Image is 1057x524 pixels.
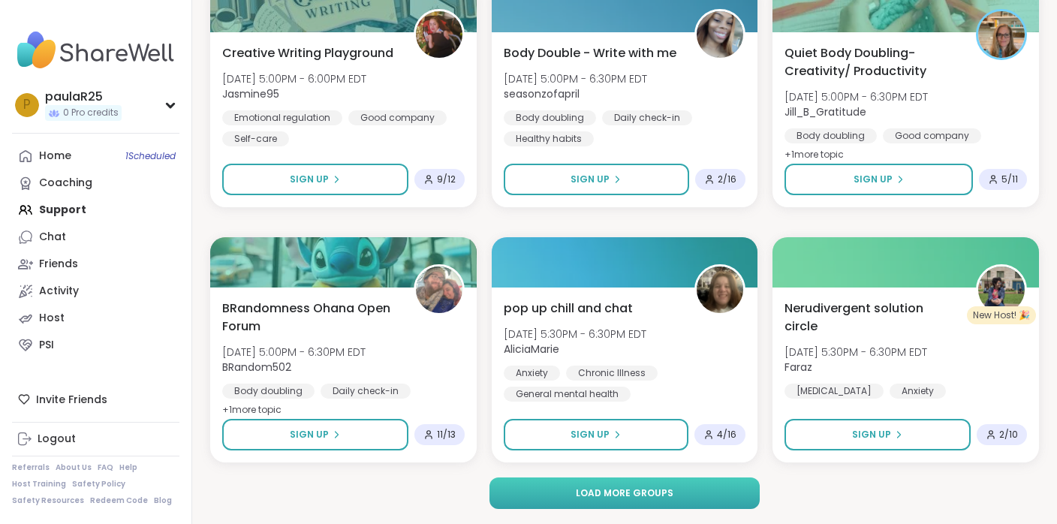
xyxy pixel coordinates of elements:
[39,311,65,326] div: Host
[504,387,631,402] div: General mental health
[697,267,743,313] img: AliciaMarie
[504,164,690,195] button: Sign Up
[852,428,891,441] span: Sign Up
[504,342,559,357] b: AliciaMarie
[125,150,176,162] span: 1 Scheduled
[697,11,743,58] img: seasonzofapril
[222,71,366,86] span: [DATE] 5:00PM - 6:00PM EDT
[784,384,884,399] div: [MEDICAL_DATA]
[784,345,927,360] span: [DATE] 5:30PM - 6:30PM EDT
[967,306,1036,324] div: New Host! 🎉
[12,426,179,453] a: Logout
[12,24,179,77] img: ShareWell Nav Logo
[12,462,50,473] a: Referrals
[321,384,411,399] div: Daily check-in
[571,428,610,441] span: Sign Up
[12,170,179,197] a: Coaching
[222,110,342,125] div: Emotional regulation
[718,173,736,185] span: 2 / 16
[12,251,179,278] a: Friends
[222,419,408,450] button: Sign Up
[571,173,610,186] span: Sign Up
[39,230,66,245] div: Chat
[504,327,646,342] span: [DATE] 5:30PM - 6:30PM EDT
[222,360,291,375] b: BRandom502
[72,479,125,489] a: Safety Policy
[290,173,329,186] span: Sign Up
[222,44,393,62] span: Creative Writing Playground
[602,110,692,125] div: Daily check-in
[222,164,408,195] button: Sign Up
[784,360,812,375] b: Faraz
[39,149,71,164] div: Home
[504,131,594,146] div: Healthy habits
[222,131,289,146] div: Self-care
[45,89,122,105] div: paulaR25
[63,107,119,119] span: 0 Pro credits
[883,128,981,143] div: Good company
[437,173,456,185] span: 9 / 12
[222,384,315,399] div: Body doubling
[784,300,959,336] span: Nerudivergent solution circle
[12,479,66,489] a: Host Training
[12,143,179,170] a: Home1Scheduled
[784,128,877,143] div: Body doubling
[12,386,179,413] div: Invite Friends
[576,486,673,500] span: Load more groups
[1001,173,1018,185] span: 5 / 11
[999,429,1018,441] span: 2 / 10
[566,366,658,381] div: Chronic Illness
[504,86,580,101] b: seasonzofapril
[978,267,1025,313] img: Faraz
[504,110,596,125] div: Body doubling
[90,495,148,506] a: Redeem Code
[784,104,866,119] b: Jill_B_Gratitude
[784,164,973,195] button: Sign Up
[784,44,959,80] span: Quiet Body Doubling- Creativity/ Productivity
[38,432,76,447] div: Logout
[854,173,893,186] span: Sign Up
[222,345,366,360] span: [DATE] 5:00PM - 6:30PM EDT
[784,89,928,104] span: [DATE] 5:00PM - 6:30PM EDT
[222,86,279,101] b: Jasmine95
[222,300,397,336] span: BRandomness Ohana Open Forum
[39,338,54,353] div: PSI
[504,44,676,62] span: Body Double - Write with me
[39,284,79,299] div: Activity
[504,419,689,450] button: Sign Up
[12,495,84,506] a: Safety Resources
[119,462,137,473] a: Help
[290,428,329,441] span: Sign Up
[348,110,447,125] div: Good company
[154,495,172,506] a: Blog
[504,71,647,86] span: [DATE] 5:00PM - 6:30PM EDT
[56,462,92,473] a: About Us
[504,366,560,381] div: Anxiety
[12,278,179,305] a: Activity
[504,300,633,318] span: pop up chill and chat
[39,257,78,272] div: Friends
[416,267,462,313] img: BRandom502
[98,462,113,473] a: FAQ
[416,11,462,58] img: Jasmine95
[489,477,760,509] button: Load more groups
[437,429,456,441] span: 11 / 13
[12,224,179,251] a: Chat
[23,95,31,115] span: p
[717,429,736,441] span: 4 / 16
[890,384,946,399] div: Anxiety
[12,305,179,332] a: Host
[39,176,92,191] div: Coaching
[978,11,1025,58] img: Jill_B_Gratitude
[784,419,971,450] button: Sign Up
[12,332,179,359] a: PSI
